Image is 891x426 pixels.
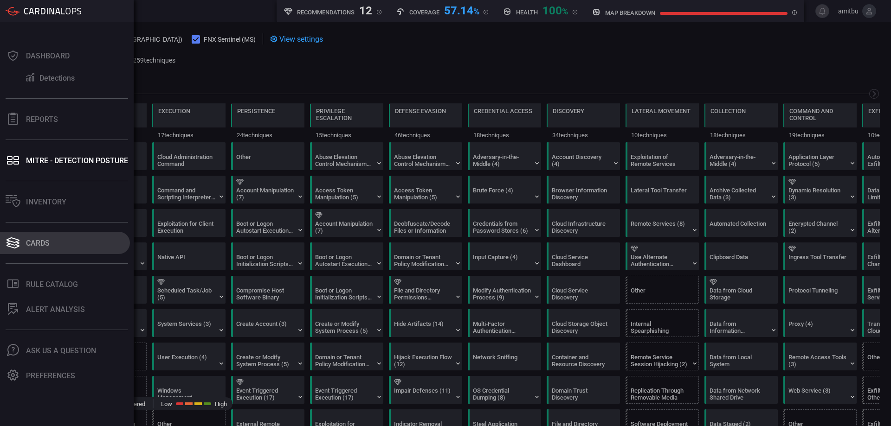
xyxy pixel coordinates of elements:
div: Ingress Tool Transfer [788,254,846,267]
div: File and Directory Permissions Modification (2) [394,287,452,301]
div: Other [236,153,294,167]
div: T1574: Hijack Execution Flow [389,343,462,370]
div: T1213: Data from Information Repositories [704,309,778,337]
div: Deobfuscate/Decode Files or Information [394,220,452,234]
span: Low [161,401,172,407]
div: T1580: Cloud Infrastructure Discovery [547,209,620,237]
div: Other [631,287,689,301]
div: T1651: Cloud Administration Command [152,142,226,170]
div: OS Credential Dumping (8) [473,387,531,401]
div: Adversary-in-the-Middle (4) [473,153,531,167]
div: Other (Not covered) [626,276,699,304]
div: Internal Spearphishing [631,320,689,334]
div: Data from Information Repositories (5) [710,320,768,334]
div: TA0007: Discovery [547,103,620,142]
div: T1222: File and Directory Permissions Modification [389,276,462,304]
div: T1133: External Remote Services [73,176,147,203]
div: Create or Modify System Process (5) [315,320,373,334]
div: Lateral Tool Transfer [631,187,689,201]
div: Command and Scripting Interpreter (12) [157,187,215,201]
div: T1538: Cloud Service Dashboard [547,242,620,270]
div: Defense Evasion [395,108,446,114]
div: 18 techniques [468,127,541,142]
div: Use Alternate Authentication Material (4) [631,254,689,267]
div: T1059: Command and Scripting Interpreter [152,176,226,203]
div: T1572: Protocol Tunneling [783,276,857,304]
div: Exploitation for Client Execution [157,220,215,234]
div: T1573: Encrypted Channel [783,209,857,237]
div: T1134: Access Token Manipulation [310,176,383,203]
div: Boot or Logon Autostart Execution (14) [315,254,373,267]
div: T1563: Remote Service Session Hijacking (Not covered) [626,343,699,370]
div: Remote Service Session Hijacking (2) [631,354,689,368]
div: T1564: Hide Artifacts [389,309,462,337]
div: T1547: Boot or Logon Autostart Execution [310,242,383,270]
div: Abuse Elevation Control Mechanism (6) [315,153,373,167]
div: TA0004: Privilege Escalation [310,103,383,142]
div: Cloud Service Discovery [552,287,610,301]
div: T1548: Abuse Elevation Control Mechanism [310,142,383,170]
div: Network Sniffing [473,354,531,368]
div: 57.14 [444,4,479,15]
div: View settings [270,33,323,45]
div: Boot or Logon Autostart Execution (14) [236,220,294,234]
div: TA0008: Lateral Movement [626,103,699,142]
div: Account Discovery (4) [552,153,610,167]
div: Cloud Infrastructure Discovery [552,220,610,234]
span: % [473,6,479,16]
div: Abuse Elevation Control Mechanism (6) [394,153,452,167]
span: Phoenix ([GEOGRAPHIC_DATA]) [90,36,182,43]
div: T1204: User Execution [152,343,226,370]
div: T1115: Clipboard Data [704,242,778,270]
div: Impair Defenses (11) [394,387,452,401]
div: T1219: Remote Access Tools [783,343,857,370]
div: T1554: Compromise Host Software Binary [231,276,304,304]
span: FNX Sentinel (MS) [204,36,256,43]
div: Detections [39,74,75,83]
div: TA0011: Command and Control [783,103,857,142]
div: Event Triggered Execution (17) [236,387,294,401]
div: T1102: Web Service [783,376,857,404]
div: T1037: Boot or Logon Initialization Scripts [310,276,383,304]
div: Adversary-in-the-Middle (4) [710,153,768,167]
div: T1071: Application Layer Protocol [783,142,857,170]
div: Cloud Service Dashboard [552,254,610,267]
div: Account Manipulation (7) [236,187,294,201]
div: T1105: Ingress Tool Transfer [783,242,857,270]
div: Lateral Movement [632,108,691,114]
div: Ask Us A Question [26,346,96,355]
div: Native API [157,254,215,267]
div: TA0009: Collection [704,103,778,142]
div: Domain Trust Discovery [552,387,610,401]
div: Create or Modify System Process (5) [236,354,294,368]
div: T1562: Impair Defenses [389,376,462,404]
div: Preferences [26,371,75,380]
div: T1119: Automated Collection [704,209,778,237]
div: Replication Through Removable Media [631,387,689,401]
div: Rule Catalog [26,280,78,289]
div: MITRE - Detection Posture [26,156,128,165]
h5: map breakdown [605,9,655,16]
div: Archive Collected Data (3) [710,187,768,201]
div: Event Triggered Execution (17) [315,387,373,401]
div: T1560: Archive Collected Data [704,176,778,203]
div: 19 techniques [783,127,857,142]
div: Clipboard Data [710,254,768,267]
div: T1557: Adversary-in-the-Middle [468,142,541,170]
div: T1482: Domain Trust Discovery [547,376,620,404]
div: System Services (3) [157,320,215,334]
div: T1217: Browser Information Discovery [547,176,620,203]
div: Execution [158,108,190,114]
div: T1056: Input Capture [468,242,541,270]
div: T1484: Domain or Tenant Policy Modification [389,242,462,270]
div: T1568: Dynamic Resolution [783,176,857,203]
div: ALERT ANALYSIS [26,305,85,314]
div: Proxy (4) [788,320,846,334]
div: T1203: Exploitation for Client Execution [152,209,226,237]
div: 17 techniques [152,127,226,142]
div: Input Capture (4) [473,254,531,267]
div: T1087: Account Discovery [547,142,620,170]
div: T1078: Valid Accounts [73,309,147,337]
div: 24 techniques [231,127,304,142]
div: Other [231,142,304,170]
